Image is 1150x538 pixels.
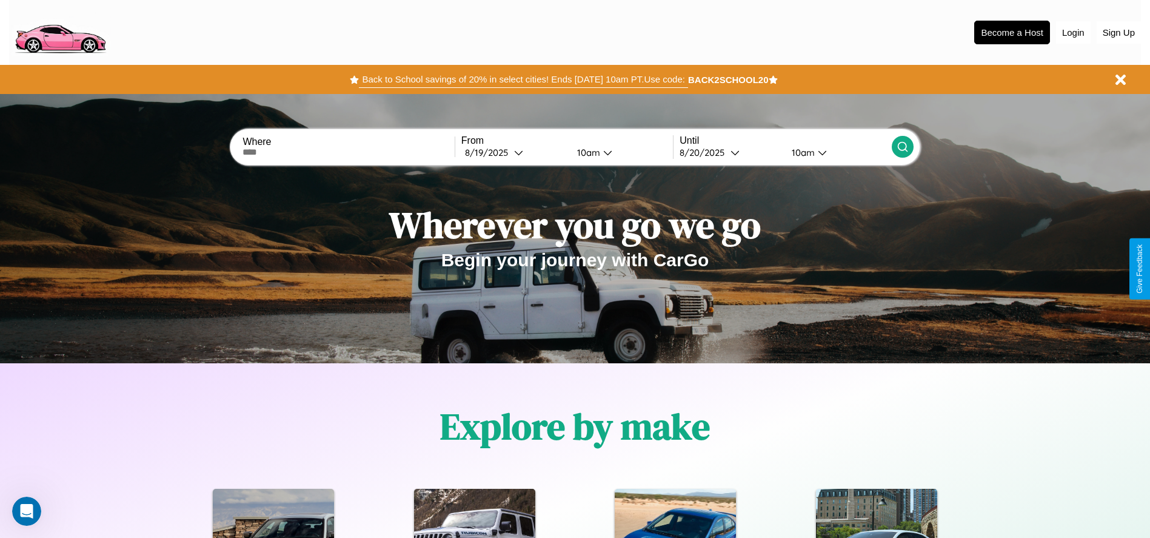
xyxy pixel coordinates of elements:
[242,136,454,147] label: Where
[782,146,892,159] button: 10am
[680,147,730,158] div: 8 / 20 / 2025
[440,402,710,451] h1: Explore by make
[465,147,514,158] div: 8 / 19 / 2025
[9,6,111,56] img: logo
[567,146,674,159] button: 10am
[461,135,673,146] label: From
[359,71,687,88] button: Back to School savings of 20% in select cities! Ends [DATE] 10am PT.Use code:
[12,497,41,526] iframe: Intercom live chat
[1097,21,1141,44] button: Sign Up
[1135,244,1144,294] div: Give Feedback
[571,147,603,158] div: 10am
[1056,21,1091,44] button: Login
[688,75,769,85] b: BACK2SCHOOL20
[786,147,818,158] div: 10am
[974,21,1050,44] button: Become a Host
[680,135,891,146] label: Until
[461,146,567,159] button: 8/19/2025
